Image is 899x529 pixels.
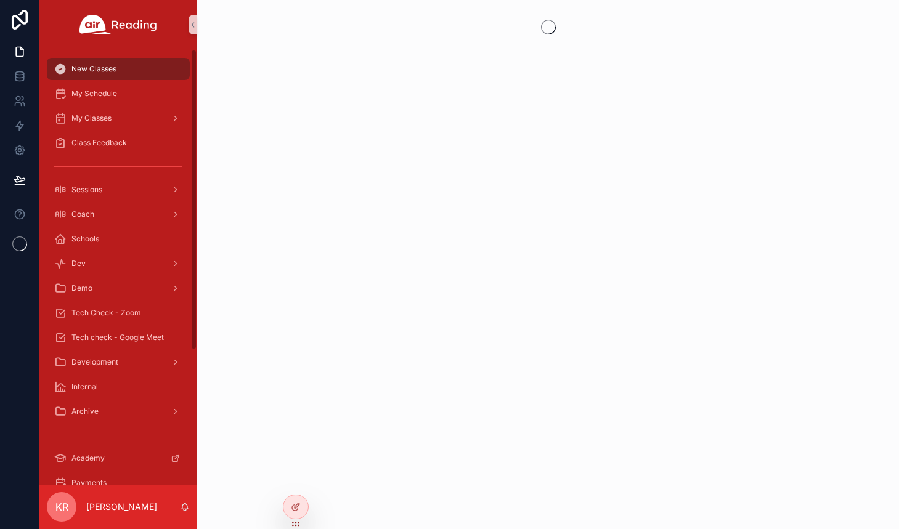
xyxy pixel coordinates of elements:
[71,89,117,99] span: My Schedule
[71,478,107,488] span: Payments
[47,252,190,275] a: Dev
[47,228,190,250] a: Schools
[71,185,102,195] span: Sessions
[71,333,164,342] span: Tech check - Google Meet
[79,15,157,34] img: App logo
[47,132,190,154] a: Class Feedback
[47,326,190,349] a: Tech check - Google Meet
[71,283,92,293] span: Demo
[47,107,190,129] a: My Classes
[71,113,112,123] span: My Classes
[47,83,190,105] a: My Schedule
[71,234,99,244] span: Schools
[47,203,190,225] a: Coach
[71,209,94,219] span: Coach
[71,406,99,416] span: Archive
[71,308,141,318] span: Tech Check - Zoom
[39,49,197,485] div: scrollable content
[47,472,190,494] a: Payments
[71,259,86,269] span: Dev
[55,499,68,514] span: KR
[71,64,116,74] span: New Classes
[47,179,190,201] a: Sessions
[71,138,127,148] span: Class Feedback
[47,302,190,324] a: Tech Check - Zoom
[47,400,190,422] a: Archive
[47,447,190,469] a: Academy
[71,453,105,463] span: Academy
[47,351,190,373] a: Development
[86,501,157,513] p: [PERSON_NAME]
[71,382,98,392] span: Internal
[71,357,118,367] span: Development
[47,277,190,299] a: Demo
[47,376,190,398] a: Internal
[47,58,190,80] a: New Classes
